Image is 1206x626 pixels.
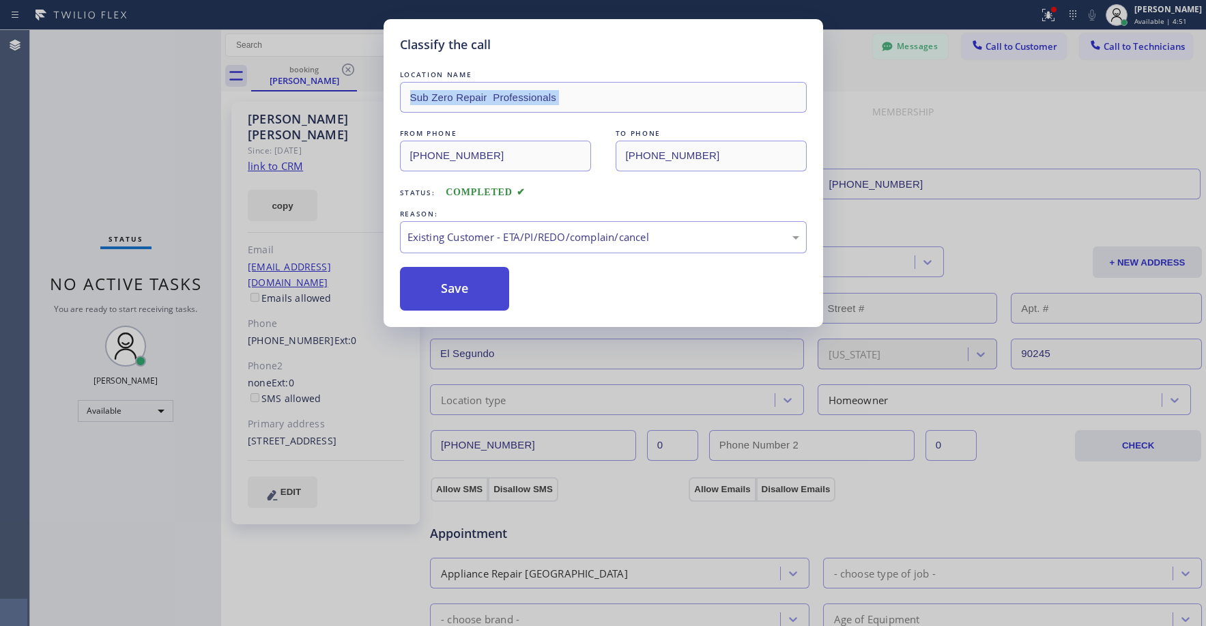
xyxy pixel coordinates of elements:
button: Save [400,267,510,311]
span: COMPLETED [446,187,525,197]
div: REASON: [400,207,807,221]
span: Status: [400,188,435,197]
div: LOCATION NAME [400,68,807,82]
div: FROM PHONE [400,126,591,141]
div: TO PHONE [616,126,807,141]
div: Existing Customer - ETA/PI/REDO/complain/cancel [407,229,799,245]
h5: Classify the call [400,35,491,54]
input: From phone [400,141,591,171]
input: To phone [616,141,807,171]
